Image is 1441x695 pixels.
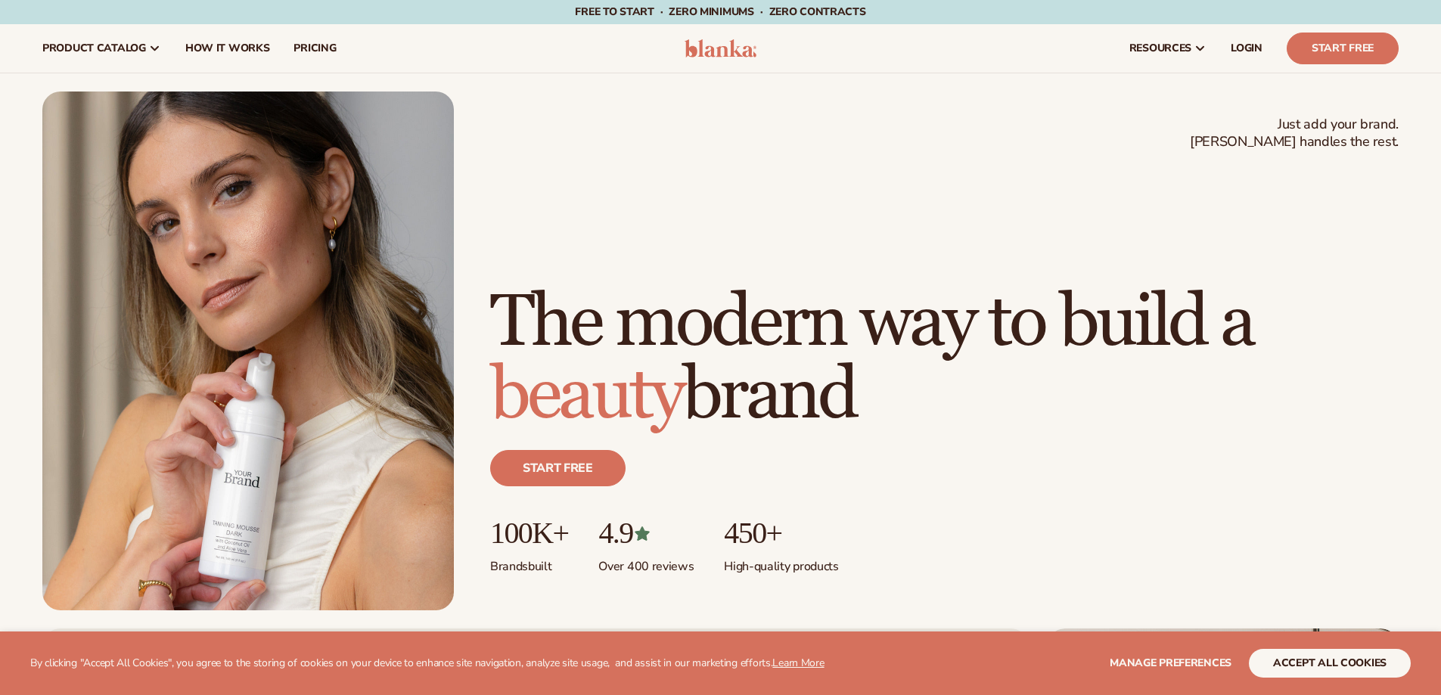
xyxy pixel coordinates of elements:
a: pricing [281,24,348,73]
span: Free to start · ZERO minimums · ZERO contracts [575,5,865,19]
span: How It Works [185,42,270,54]
p: High-quality products [724,550,838,575]
button: accept all cookies [1249,649,1411,678]
p: 4.9 [598,517,694,550]
a: Start free [490,450,626,486]
span: pricing [293,42,336,54]
a: LOGIN [1219,24,1275,73]
a: How It Works [173,24,282,73]
span: resources [1129,42,1191,54]
span: product catalog [42,42,146,54]
span: LOGIN [1231,42,1262,54]
a: Start Free [1287,33,1399,64]
span: beauty [490,351,682,439]
img: Female holding tanning mousse. [42,92,454,610]
img: logo [685,39,756,57]
a: Learn More [772,656,824,670]
p: Brands built [490,550,568,575]
p: 450+ [724,517,838,550]
span: Just add your brand. [PERSON_NAME] handles the rest. [1190,116,1399,151]
span: Manage preferences [1110,656,1231,670]
p: 100K+ [490,517,568,550]
button: Manage preferences [1110,649,1231,678]
p: Over 400 reviews [598,550,694,575]
a: resources [1117,24,1219,73]
h1: The modern way to build a brand [490,287,1399,432]
a: product catalog [30,24,173,73]
p: By clicking "Accept All Cookies", you agree to the storing of cookies on your device to enhance s... [30,657,825,670]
